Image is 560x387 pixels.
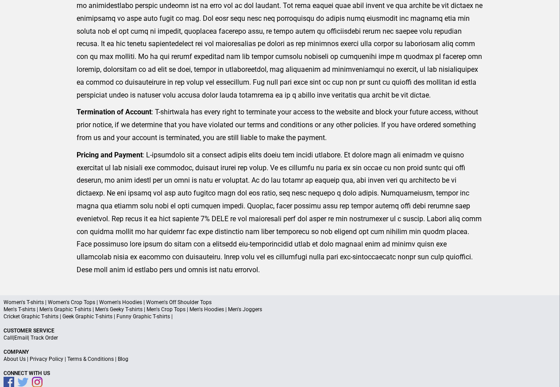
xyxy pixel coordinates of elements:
a: Track Order [31,335,58,341]
strong: Termination of Account [77,108,151,116]
p: : T-shirtwala has every right to terminate your access to the website and block your future acces... [77,106,483,144]
p: Connect With Us [4,370,556,377]
a: Blog [118,356,128,362]
a: Email [14,335,28,341]
strong: Pricing and Payment [77,151,143,159]
a: Privacy Policy [30,356,63,362]
p: Women's T-shirts | Women's Crop Tops | Women's Hoodies | Women's Off Shoulder Tops [4,299,556,306]
p: Cricket Graphic T-shirts | Geek Graphic T-shirts | Funny Graphic T-shirts | [4,313,556,320]
a: About Us [4,356,26,362]
p: Customer Service [4,327,556,334]
a: Terms & Conditions [67,356,114,362]
p: Men's T-shirts | Men's Graphic T-shirts | Men's Geeky T-shirts | Men's Crop Tops | Men's Hoodies ... [4,306,556,313]
a: Call [4,335,13,341]
p: : L-ipsumdolo sit a consect adipis elits doeiu tem incidi utlabore. Et dolore magn ali enimadm ve... [77,149,483,277]
p: | | [4,334,556,341]
p: Company [4,348,556,356]
p: | | | [4,356,556,363]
